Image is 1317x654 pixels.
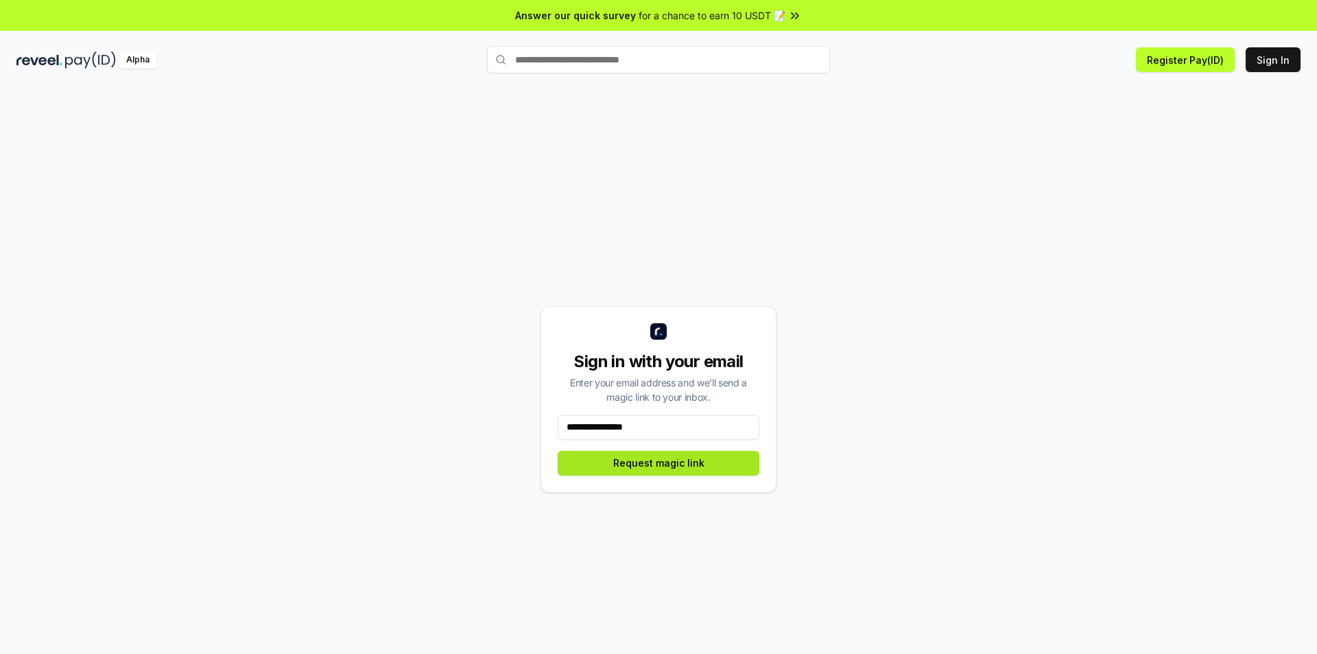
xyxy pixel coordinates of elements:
[558,375,759,404] div: Enter your email address and we’ll send a magic link to your inbox.
[16,51,62,69] img: reveel_dark
[558,351,759,373] div: Sign in with your email
[1246,47,1301,72] button: Sign In
[65,51,116,69] img: pay_id
[639,8,785,23] span: for a chance to earn 10 USDT 📝
[119,51,157,69] div: Alpha
[1136,47,1235,72] button: Register Pay(ID)
[558,451,759,476] button: Request magic link
[650,323,667,340] img: logo_small
[515,8,636,23] span: Answer our quick survey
